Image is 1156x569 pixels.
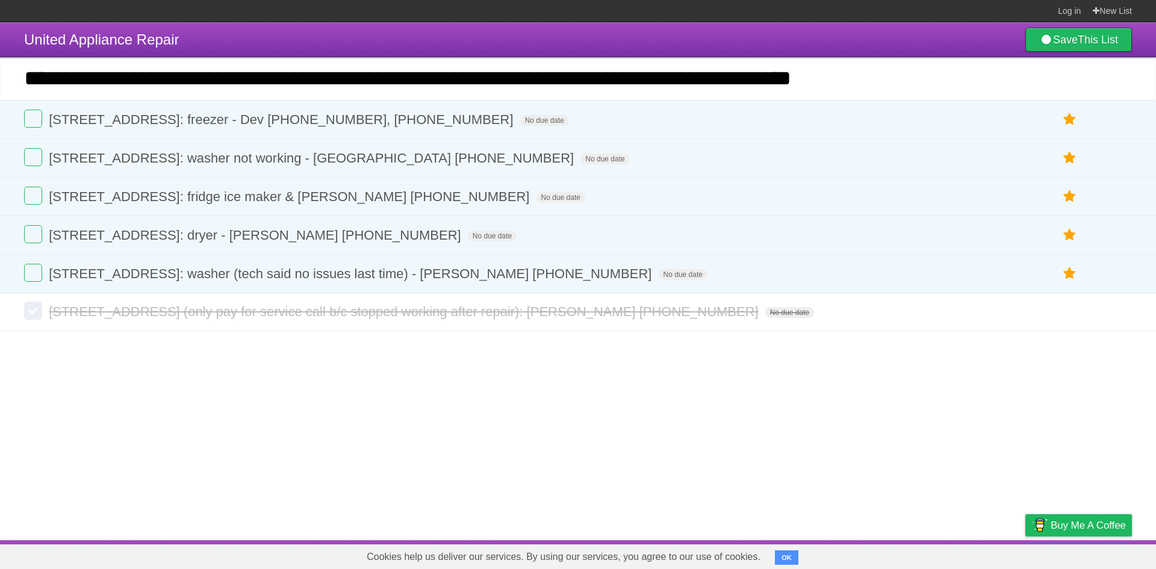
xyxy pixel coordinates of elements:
label: Star task [1058,110,1081,129]
a: Terms [969,543,995,566]
span: No due date [520,115,569,126]
label: Done [24,148,42,166]
span: [STREET_ADDRESS]: washer (tech said no issues last time) - [PERSON_NAME] [PHONE_NUMBER] [49,266,654,281]
span: [STREET_ADDRESS]: freezer - Dev [PHONE_NUMBER], [PHONE_NUMBER] [49,112,516,127]
button: OK [775,550,798,565]
label: Star task [1058,187,1081,207]
span: No due date [765,307,814,318]
span: [STREET_ADDRESS]: fridge ice maker & [PERSON_NAME] [PHONE_NUMBER] [49,189,532,204]
label: Star task [1058,148,1081,168]
span: No due date [659,269,707,280]
span: [STREET_ADDRESS]: dryer - [PERSON_NAME] [PHONE_NUMBER] [49,228,464,243]
img: Buy me a coffee [1031,515,1048,535]
label: Done [24,187,42,205]
span: Cookies help us deliver our services. By using our services, you agree to our use of cookies. [355,545,772,569]
label: Done [24,302,42,320]
span: No due date [536,192,585,203]
a: Buy me a coffee [1025,514,1132,536]
span: No due date [468,231,517,241]
span: [STREET_ADDRESS]: washer not working - [GEOGRAPHIC_DATA] [PHONE_NUMBER] [49,151,577,166]
a: Privacy [1010,543,1041,566]
b: This List [1078,34,1118,46]
a: Suggest a feature [1056,543,1132,566]
label: Done [24,225,42,243]
a: About [865,543,890,566]
label: Star task [1058,264,1081,284]
a: Developers [905,543,954,566]
label: Star task [1058,225,1081,245]
label: Done [24,264,42,282]
span: No due date [580,154,629,164]
a: SaveThis List [1025,28,1132,52]
span: [STREET_ADDRESS] (only pay for service call b/c stopped working after repair): [PERSON_NAME] [PHO... [49,304,762,319]
label: Done [24,110,42,128]
span: Buy me a coffee [1051,515,1126,536]
span: United Appliance Repair [24,31,179,48]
